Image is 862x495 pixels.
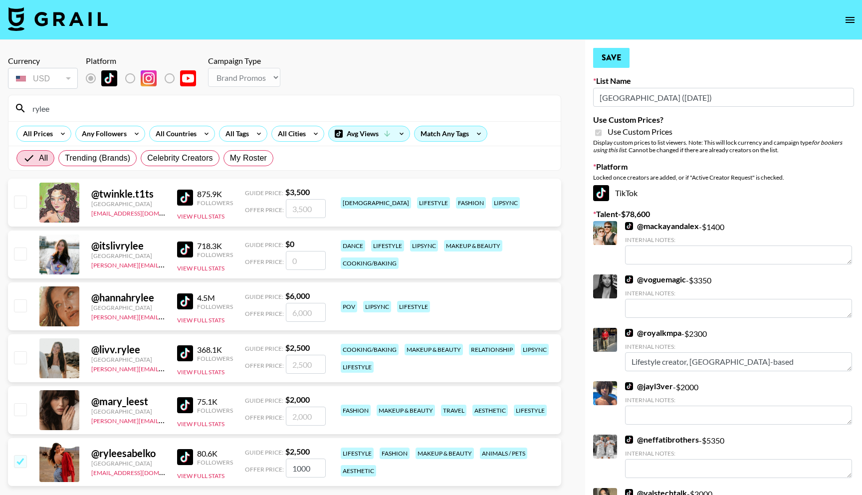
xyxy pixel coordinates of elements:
[341,240,365,251] div: dance
[177,213,224,220] button: View Full Stats
[177,397,193,413] img: TikTok
[363,301,391,312] div: lipsync
[197,199,233,207] div: Followers
[444,240,502,251] div: makeup & beauty
[593,162,854,172] label: Platform
[39,152,48,164] span: All
[341,197,411,209] div: [DEMOGRAPHIC_DATA]
[91,363,239,373] a: [PERSON_NAME][EMAIL_ADDRESS][DOMAIN_NAME]
[141,70,157,86] img: Instagram
[177,345,193,361] img: TikTok
[593,185,609,201] img: TikTok
[8,66,78,91] div: Currency is locked to USD
[17,126,55,141] div: All Prices
[86,68,204,89] div: List locked to TikTok.
[197,303,233,310] div: Followers
[91,252,165,259] div: [GEOGRAPHIC_DATA]
[8,7,108,31] img: Grail Talent
[341,405,371,416] div: fashion
[593,174,854,181] div: Locked once creators are added, or if "Active Creator Request" is checked.
[625,435,852,478] div: - $ 5350
[285,239,294,248] strong: $ 0
[177,264,224,272] button: View Full Stats
[197,459,233,466] div: Followers
[593,76,854,86] label: List Name
[593,48,630,68] button: Save
[625,289,852,297] div: Internal Notes:
[625,274,686,284] a: @voguemagic
[197,449,233,459] div: 80.6K
[26,100,555,116] input: Search by User Name
[625,328,852,371] div: - $ 2300
[625,328,681,338] a: @royalkmpa
[625,381,673,391] a: @jayl3ver
[625,343,852,350] div: Internal Notes:
[341,448,374,459] div: lifestyle
[371,240,404,251] div: lifestyle
[625,329,633,337] img: TikTok
[625,222,633,230] img: TikTok
[245,362,284,369] span: Offer Price:
[397,301,430,312] div: lifestyle
[593,209,854,219] label: Talent - $ 78,600
[840,10,860,30] button: open drawer
[147,152,213,164] span: Celebrity Creators
[625,221,852,264] div: - $ 1400
[417,197,450,209] div: lifestyle
[86,56,204,66] div: Platform
[91,356,165,363] div: [GEOGRAPHIC_DATA]
[341,465,376,477] div: aesthetic
[410,240,438,251] div: lipsync
[625,381,852,425] div: - $ 2000
[285,447,310,456] strong: $ 2,500
[286,199,326,218] input: 3,500
[177,420,224,428] button: View Full Stats
[197,345,233,355] div: 368.1K
[91,259,239,269] a: [PERSON_NAME][EMAIL_ADDRESS][DOMAIN_NAME]
[245,466,284,473] span: Offer Price:
[91,395,165,408] div: @ mary_leest
[91,460,165,467] div: [GEOGRAPHIC_DATA]
[285,187,310,197] strong: $ 3,500
[197,293,233,303] div: 4.5M
[285,291,310,300] strong: $ 6,000
[208,56,280,66] div: Campaign Type
[405,344,463,355] div: makeup & beauty
[177,368,224,376] button: View Full Stats
[625,274,852,318] div: - $ 3350
[101,70,117,86] img: TikTok
[286,251,326,270] input: 0
[480,448,527,459] div: animals / pets
[177,316,224,324] button: View Full Stats
[91,447,165,460] div: @ ryleesabelko
[76,126,129,141] div: Any Followers
[441,405,466,416] div: travel
[469,344,515,355] div: relationship
[197,241,233,251] div: 718.3K
[245,414,284,421] span: Offer Price:
[91,188,165,200] div: @ twinkle.t1ts
[415,126,487,141] div: Match Any Tags
[341,361,374,373] div: lifestyle
[10,70,76,87] div: USD
[286,355,326,374] input: 2,500
[285,395,310,404] strong: $ 2,000
[593,139,854,154] div: Display custom prices to list viewers. Note: This will lock currency and campaign type . Cannot b...
[91,311,239,321] a: [PERSON_NAME][EMAIL_ADDRESS][DOMAIN_NAME]
[285,343,310,352] strong: $ 2,500
[91,291,165,304] div: @ hannahrylee
[91,304,165,311] div: [GEOGRAPHIC_DATA]
[180,70,196,86] img: YouTube
[377,405,435,416] div: makeup & beauty
[177,242,193,257] img: TikTok
[625,275,633,283] img: TikTok
[91,240,165,252] div: @ itslivrylee
[91,408,165,415] div: [GEOGRAPHIC_DATA]
[91,343,165,356] div: @ livv.rylee
[245,293,283,300] span: Guide Price:
[329,126,410,141] div: Avg Views
[177,449,193,465] img: TikTok
[177,190,193,206] img: TikTok
[593,185,854,201] div: TikTok
[65,152,130,164] span: Trending (Brands)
